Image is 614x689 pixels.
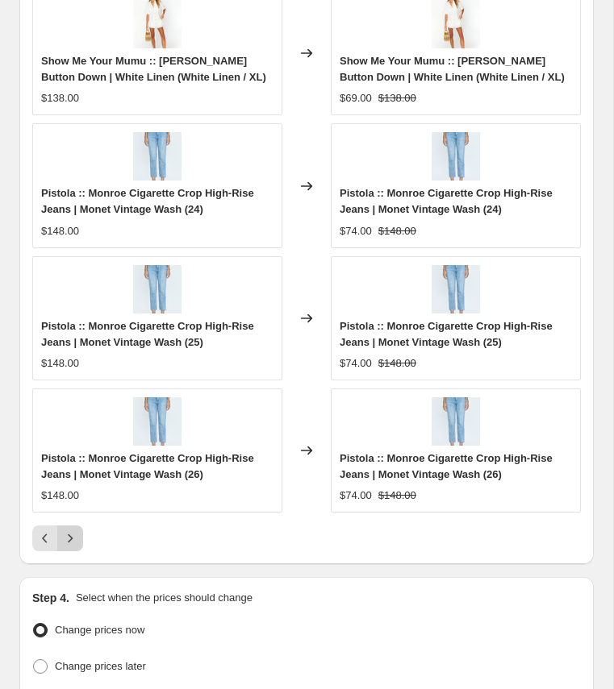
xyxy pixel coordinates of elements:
strike: $148.00 [378,355,416,371]
button: Next [57,525,83,551]
span: Pistola :: Monroe Cigarette Crop High-Rise Jeans | Monet Vintage Wash (24) [41,187,254,215]
div: $148.00 [41,488,79,504]
div: $74.00 [340,488,372,504]
nav: Pagination [32,525,83,551]
span: Pistola :: Monroe Cigarette Crop High-Rise Jeans | Monet Vintage Wash (26) [41,452,254,480]
span: Pistola :: Monroe Cigarette Crop High-Rise Jeans | Monet Vintage Wash (26) [340,452,553,480]
div: $148.00 [41,355,79,371]
span: Pistola :: Monroe Cigarette Crop High-Rise Jeans | Monet Vintage Wash (25) [41,320,254,348]
button: Previous [32,525,58,551]
div: $138.00 [41,90,79,106]
span: Show Me Your Mumu :: [PERSON_NAME] Button Down | White Linen (White Linen / XL) [41,55,266,83]
span: Pistola :: Monroe Cigarette Crop High-Rise Jeans | Monet Vintage Wash (24) [340,187,553,215]
img: P00016991SRMONTV_1_80x.jpg [133,397,182,446]
img: P00016991SRMONTV_1_80x.jpg [432,397,480,446]
p: Select when the prices should change [76,590,253,606]
div: $69.00 [340,90,372,106]
h2: Step 4. [32,590,69,606]
strike: $148.00 [378,488,416,504]
span: Change prices now [55,624,144,636]
img: P00016991SRMONTV_1_80x.jpg [133,132,182,181]
img: P00016991SRMONTV_1_80x.jpg [133,265,182,313]
img: P00016991SRMONTV_1_80x.jpg [432,265,480,313]
span: Pistola :: Monroe Cigarette Crop High-Rise Jeans | Monet Vintage Wash (25) [340,320,553,348]
strike: $138.00 [378,90,416,106]
div: $74.00 [340,223,372,239]
img: P00016991SRMONTV_1_80x.jpg [432,132,480,181]
div: $74.00 [340,355,372,371]
div: $148.00 [41,223,79,239]
span: Change prices later [55,660,146,672]
span: Show Me Your Mumu :: [PERSON_NAME] Button Down | White Linen (White Linen / XL) [340,55,565,83]
strike: $148.00 [378,223,416,239]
